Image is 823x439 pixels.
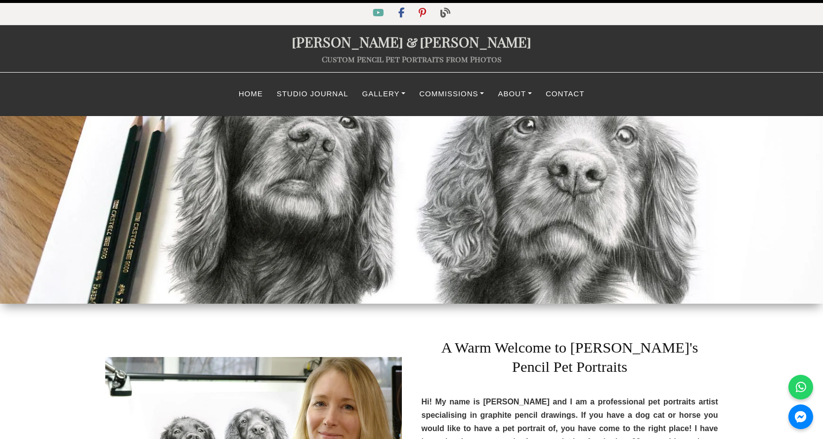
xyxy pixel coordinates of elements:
a: Studio Journal [270,84,355,104]
a: About [491,84,539,104]
a: Contact [539,84,591,104]
a: Messenger [788,404,813,429]
a: Facebook [392,9,413,18]
a: [PERSON_NAME]&[PERSON_NAME] [292,32,531,51]
a: Blog [434,9,456,18]
a: Custom Pencil Pet Portraits from Photos [322,54,502,64]
a: Gallery [355,84,413,104]
a: Pinterest [413,9,434,18]
a: Commissions [412,84,491,104]
a: Home [232,84,270,104]
h1: A Warm Welcome to [PERSON_NAME]'s Pencil Pet Portraits [422,323,718,383]
a: YouTube [367,9,392,18]
span: & [403,32,420,51]
a: WhatsApp [788,375,813,399]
